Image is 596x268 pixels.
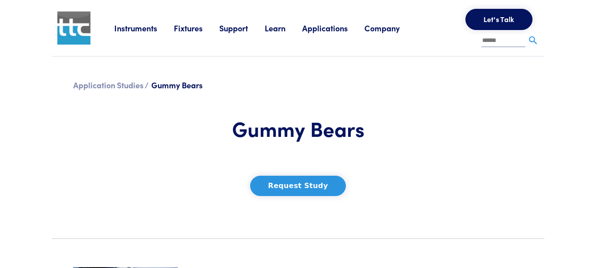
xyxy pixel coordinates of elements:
a: Applications [302,23,364,34]
a: Instruments [114,23,174,34]
h1: Gummy Bears [188,116,408,141]
a: Learn [265,23,302,34]
a: Company [364,23,416,34]
a: Application Studies / [73,79,149,91]
button: Let's Talk [465,9,532,30]
a: Support [219,23,265,34]
a: Fixtures [174,23,219,34]
img: ttc_logo_1x1_v1.0.png [57,11,90,45]
button: Request Study [250,176,346,196]
span: Gummy Bears [151,79,202,91]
